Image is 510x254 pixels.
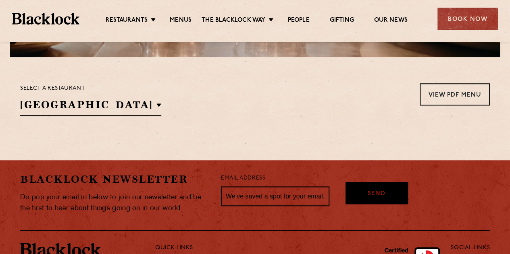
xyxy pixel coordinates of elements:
p: Select a restaurant [20,83,161,94]
label: Email Address [221,174,265,183]
span: Send [368,190,385,199]
a: Restaurants [106,17,148,25]
a: Gifting [330,17,354,25]
input: We’ve saved a spot for your email... [221,186,329,207]
a: Menus [170,17,192,25]
p: Quick Links [155,243,424,253]
p: Social Links [451,243,490,253]
h2: Blacklock Newsletter [20,172,209,186]
h2: [GEOGRAPHIC_DATA] [20,98,161,116]
img: BL_Textured_Logo-footer-cropped.svg [12,13,79,24]
a: View PDF Menu [420,83,490,105]
a: Our News [374,17,408,25]
p: Do pop your email in below to join our newsletter and be the first to hear about things going on ... [20,192,209,214]
a: The Blacklock Way [202,17,265,25]
div: Book Now [437,8,498,30]
a: People [287,17,309,25]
